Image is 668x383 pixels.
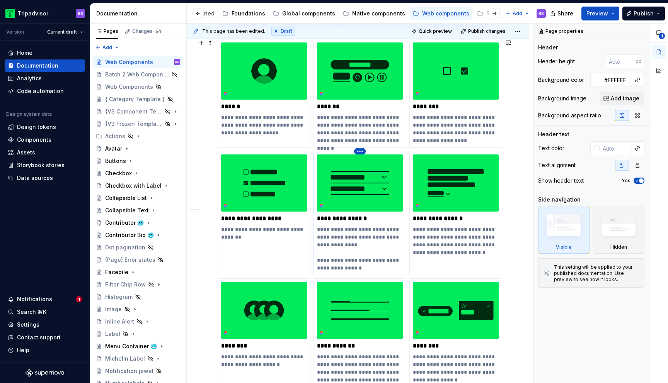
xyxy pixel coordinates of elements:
div: Histogram [105,293,133,301]
div: Visible [556,244,572,250]
div: Data sources [17,174,53,182]
a: Menu Container 🥶 [93,340,183,352]
a: { Category Template } [93,93,183,105]
a: Assets [5,146,85,159]
a: Dot pagination [93,241,183,254]
span: Add image [611,95,639,102]
div: Notifications [17,295,52,303]
a: (Page) Error states [93,254,183,266]
svg: Supernova Logo [26,369,64,377]
a: Design tokens [5,121,85,133]
span: 54 [154,28,162,34]
button: Add [503,8,532,19]
div: Home [17,49,32,57]
a: Batch 2 Web Components [93,68,183,81]
div: Pages [96,28,118,34]
a: Global components [270,7,338,20]
div: Web components [422,10,469,17]
span: 1 [76,296,82,302]
div: Global components [282,10,335,17]
span: Add [513,10,522,17]
a: Inline Alert [93,315,183,328]
span: Quick preview [419,28,452,34]
a: {V3 Component Template} [93,105,183,118]
span: Share [557,10,573,17]
div: Text alignment [538,161,576,169]
a: Facepile [93,266,183,278]
a: Storybook stories [5,159,85,171]
div: Batch 2 Web Components [105,71,169,78]
a: Checkbox with Label [93,180,183,192]
img: 6633112e-154a-4cf9-93c9-6a1b80fa7676.png [317,154,403,212]
a: Checkbox [93,167,183,180]
span: This page has been edited. [202,28,265,34]
a: Native components [340,7,408,20]
button: Share [546,7,578,20]
div: Changes [132,28,162,34]
img: 67c96ed5-754b-44b9-b555-8c18a5c7d2ff.png [317,42,403,100]
div: Web Components [105,83,153,91]
div: Header text [538,130,569,138]
div: Contact support [17,334,61,341]
div: BS [78,10,83,17]
button: Help [5,344,85,356]
div: Menu Container 🥶 [105,342,157,350]
div: Checkbox with Label [105,182,162,190]
div: Show header text [538,177,584,185]
img: 0ed0e8b8-9446-497d-bad0-376821b19aa5.png [5,9,15,18]
div: Search ⌘K [17,308,46,316]
div: (Page) Error states [105,256,155,264]
p: px [636,58,641,64]
input: Auto [600,141,631,155]
a: Collapsible List [93,192,183,204]
div: Collapsible Text [105,207,149,214]
a: Settings [5,319,85,331]
div: Text color [538,144,564,152]
img: 3a31c44c-0479-4103-a0df-9b763bbee91a.png [221,154,307,212]
div: Hidden [610,244,627,250]
div: Hidden [593,207,645,254]
button: TripadvisorBS [2,5,88,22]
div: Components [17,136,51,144]
button: Quick preview [409,26,455,37]
a: Contributor 🥶 [93,217,183,229]
div: Documentation [96,10,183,17]
div: Background image [538,95,586,102]
div: Background aspect ratio [538,112,601,119]
button: Publish changes [458,26,509,37]
div: { Category Template } [105,95,165,103]
div: Collapsible List [105,194,147,202]
div: Header [538,44,558,51]
button: Add [93,42,122,53]
button: Preview [581,7,619,20]
div: Documentation [17,62,58,69]
span: Draft [281,28,292,34]
a: Histogram [93,291,183,303]
div: Dot pagination [105,244,145,251]
div: Notification jewel [105,367,153,375]
div: Background color [538,76,584,84]
label: Yes [622,178,631,184]
button: Notifications1 [5,293,85,305]
span: Publish [634,10,654,17]
div: {V3 Component Template} [105,108,162,115]
div: Design tokens [17,123,56,131]
img: b713b69a-52ca-4fa3-943c-3f336d38ac55.png [221,282,307,339]
div: This setting will be applied to your published documentation. Use preview to see how it looks. [554,264,639,283]
a: Home [5,47,85,59]
div: Actions [93,130,183,142]
a: Avatar [93,142,183,155]
button: Publish [622,7,665,20]
div: Header height [538,58,575,65]
div: Side navigation [538,196,581,203]
a: Web ComponentsBS [93,56,183,68]
div: BS [538,10,544,17]
div: Storybook stories [17,161,65,169]
img: aca859f5-a1c5-4509-ac81-287a8ee72f99.png [413,154,499,212]
span: Add [102,44,112,51]
span: Publish changes [468,28,506,34]
button: Current draft [44,27,87,37]
a: Notification jewel [93,365,183,377]
div: Analytics [17,75,42,82]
